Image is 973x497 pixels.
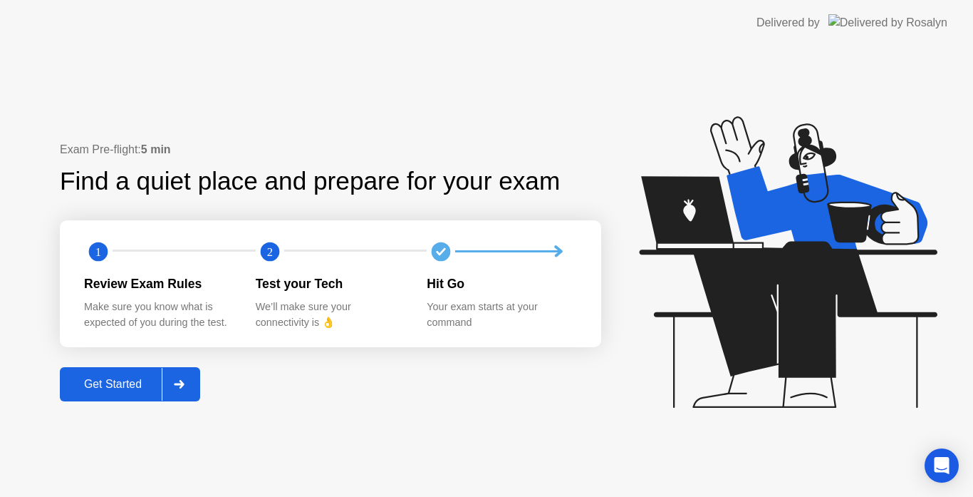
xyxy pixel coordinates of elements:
[95,245,101,258] text: 1
[756,14,820,31] div: Delivered by
[427,299,576,330] div: Your exam starts at your command
[84,299,233,330] div: Make sure you know what is expected of you during the test.
[828,14,947,31] img: Delivered by Rosalyn
[84,275,233,293] div: Review Exam Rules
[60,163,562,200] div: Find a quiet place and prepare for your exam
[64,378,162,391] div: Get Started
[60,367,200,401] button: Get Started
[141,143,171,155] b: 5 min
[427,275,576,293] div: Hit Go
[256,299,405,330] div: We’ll make sure your connectivity is 👌
[256,275,405,293] div: Test your Tech
[60,141,601,158] div: Exam Pre-flight:
[267,245,273,258] text: 2
[925,449,959,483] div: Open Intercom Messenger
